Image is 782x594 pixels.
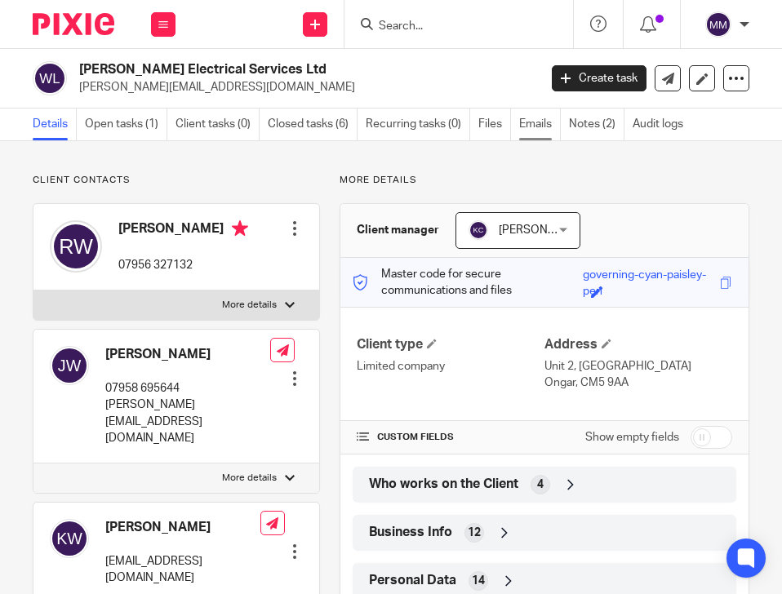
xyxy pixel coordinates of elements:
p: More details [222,472,277,485]
a: Emails [519,109,561,140]
p: Limited company [357,358,544,375]
p: Master code for secure communications and files [353,266,583,299]
h4: [PERSON_NAME] [105,519,260,536]
a: Notes (2) [569,109,624,140]
img: svg%3E [50,519,89,558]
span: Personal Data [369,572,456,589]
a: Files [478,109,511,140]
h2: [PERSON_NAME] Electrical Services Ltd [79,61,438,78]
i: Primary [232,220,248,237]
img: svg%3E [705,11,731,38]
p: 07958 695644 [105,380,270,397]
a: Create task [552,65,646,91]
img: Pixie [33,13,114,35]
p: [PERSON_NAME][EMAIL_ADDRESS][DOMAIN_NAME] [79,79,527,95]
img: svg%3E [50,220,102,273]
span: 14 [472,573,485,589]
p: Ongar, CM5 9AA [544,375,732,391]
img: svg%3E [469,220,488,240]
a: Closed tasks (6) [268,109,358,140]
h4: [PERSON_NAME] [105,346,270,363]
span: Who works on the Client [369,476,518,493]
p: [PERSON_NAME][EMAIL_ADDRESS][DOMAIN_NAME] [105,397,270,446]
label: Show empty fields [585,429,679,445]
p: Client contacts [33,174,320,187]
h4: CUSTOM FIELDS [357,431,544,444]
p: 07956 327132 [118,257,248,273]
img: svg%3E [33,61,67,95]
a: Client tasks (0) [176,109,260,140]
p: More details [340,174,749,187]
h4: Address [544,336,732,353]
span: 4 [537,477,544,493]
a: Audit logs [633,109,691,140]
a: Details [33,109,77,140]
a: Recurring tasks (0) [366,109,470,140]
h4: Client type [357,336,544,353]
img: svg%3E [50,346,89,385]
h3: Client manager [357,222,439,238]
div: governing-cyan-paisley-pen [583,267,716,286]
span: Business Info [369,524,452,541]
a: Open tasks (1) [85,109,167,140]
span: [PERSON_NAME] [499,224,589,236]
p: Unit 2, [GEOGRAPHIC_DATA] [544,358,732,375]
h4: [PERSON_NAME] [118,220,248,241]
p: More details [222,299,277,312]
span: 12 [468,525,481,541]
p: [EMAIL_ADDRESS][DOMAIN_NAME] [105,553,260,587]
input: Search [377,20,524,34]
